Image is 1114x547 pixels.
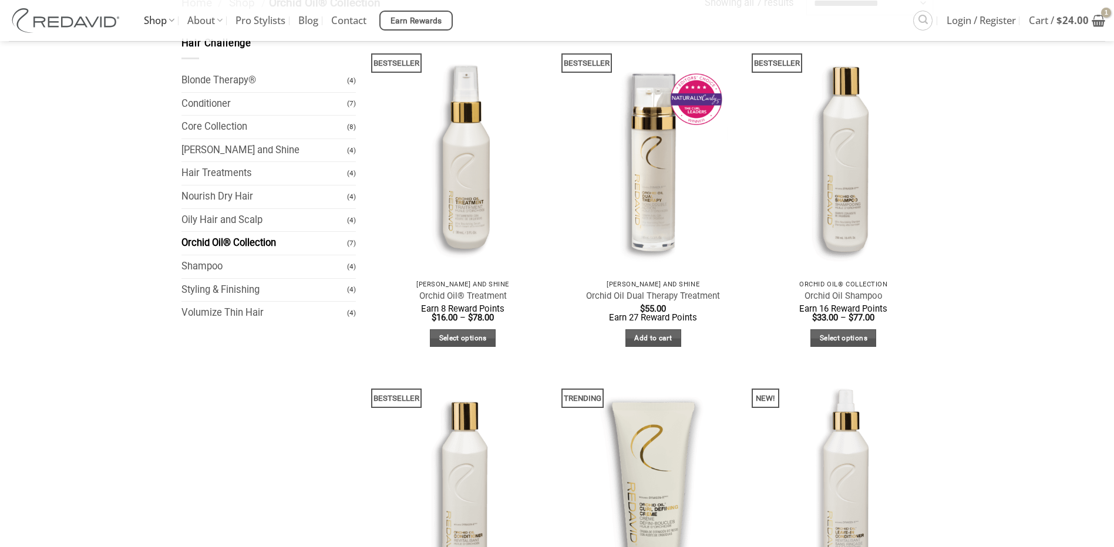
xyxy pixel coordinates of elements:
[181,209,348,232] a: Oily Hair and Scalp
[760,281,927,288] p: Orchid Oil® Collection
[754,36,933,274] img: REDAVID Orchid Oil Shampoo
[432,312,436,323] span: $
[347,163,356,184] span: (4)
[181,279,348,302] a: Styling & Finishing
[347,117,356,137] span: (8)
[1029,6,1089,35] span: Cart /
[468,312,473,323] span: $
[1056,13,1089,27] bdi: 24.00
[373,36,553,274] img: REDAVID Orchid Oil Treatment 90ml
[347,279,356,300] span: (4)
[347,210,356,231] span: (4)
[347,233,356,254] span: (7)
[640,303,666,314] bdi: 55.00
[181,185,348,208] a: Nourish Dry Hair
[347,70,356,91] span: (4)
[640,303,645,314] span: $
[564,36,743,274] img: REDAVID Orchid Oil Dual Therapy ~ Award Winning Curl Care
[181,255,348,278] a: Shampoo
[391,15,442,28] span: Earn Rewards
[379,281,547,288] p: [PERSON_NAME] and Shine
[347,140,356,161] span: (4)
[347,303,356,323] span: (4)
[9,8,126,33] img: REDAVID Salon Products | United States
[181,69,348,92] a: Blonde Therapy®
[570,281,737,288] p: [PERSON_NAME] and Shine
[609,312,697,323] span: Earn 27 Reward Points
[347,187,356,207] span: (4)
[810,329,876,347] a: Select options for “Orchid Oil Shampoo”
[181,302,348,325] a: Volumize Thin Hair
[1056,13,1062,27] span: $
[430,329,496,347] a: Select options for “Orchid Oil® Treatment”
[181,162,348,185] a: Hair Treatments
[379,11,453,31] a: Earn Rewards
[181,232,348,255] a: Orchid Oil® Collection
[347,256,356,277] span: (4)
[468,312,494,323] bdi: 78.00
[805,291,883,302] a: Orchid Oil Shampoo
[181,38,252,49] span: Hair Challenge
[432,312,457,323] bdi: 16.00
[181,116,348,139] a: Core Collection
[913,11,933,30] a: Search
[421,303,504,314] span: Earn 8 Reward Points
[625,329,681,347] a: Add to cart: “Orchid Oil Dual Therapy Treatment”
[347,93,356,114] span: (7)
[181,93,348,116] a: Conditioner
[812,312,838,323] bdi: 33.00
[849,312,874,323] bdi: 77.00
[947,6,1016,35] span: Login / Register
[812,312,817,323] span: $
[419,291,507,302] a: Orchid Oil® Treatment
[840,312,846,323] span: –
[849,312,853,323] span: $
[181,139,348,162] a: [PERSON_NAME] and Shine
[460,312,466,323] span: –
[799,303,887,314] span: Earn 16 Reward Points
[586,291,720,302] a: Orchid Oil Dual Therapy Treatment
